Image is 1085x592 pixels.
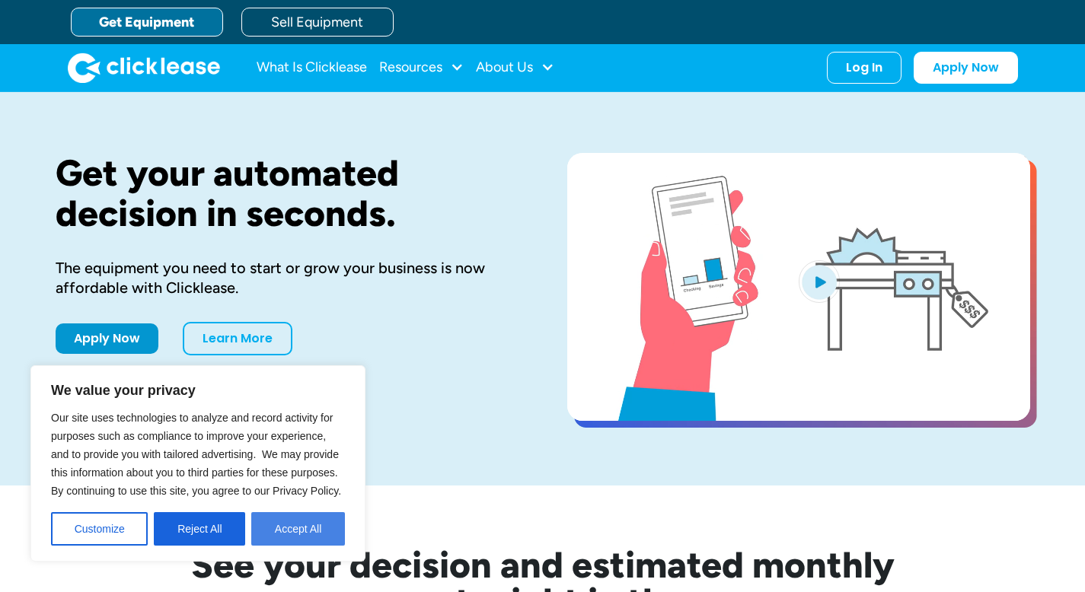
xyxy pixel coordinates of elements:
h1: Get your automated decision in seconds. [56,153,519,234]
a: Sell Equipment [241,8,394,37]
div: The equipment you need to start or grow your business is now affordable with Clicklease. [56,258,519,298]
a: What Is Clicklease [257,53,367,83]
span: Our site uses technologies to analyze and record activity for purposes such as compliance to impr... [51,412,341,497]
a: home [68,53,220,83]
a: open lightbox [567,153,1030,421]
div: Log In [846,60,882,75]
button: Customize [51,512,148,546]
button: Accept All [251,512,345,546]
p: We value your privacy [51,381,345,399]
button: Reject All [154,512,245,546]
a: Get Equipment [71,8,223,37]
div: About Us [476,53,554,83]
a: Apply Now [56,323,158,354]
div: Resources [379,53,464,83]
a: Learn More [183,322,292,355]
a: Apply Now [914,52,1018,84]
img: Clicklease logo [68,53,220,83]
img: Blue play button logo on a light blue circular background [799,260,840,303]
div: We value your privacy [30,365,365,562]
